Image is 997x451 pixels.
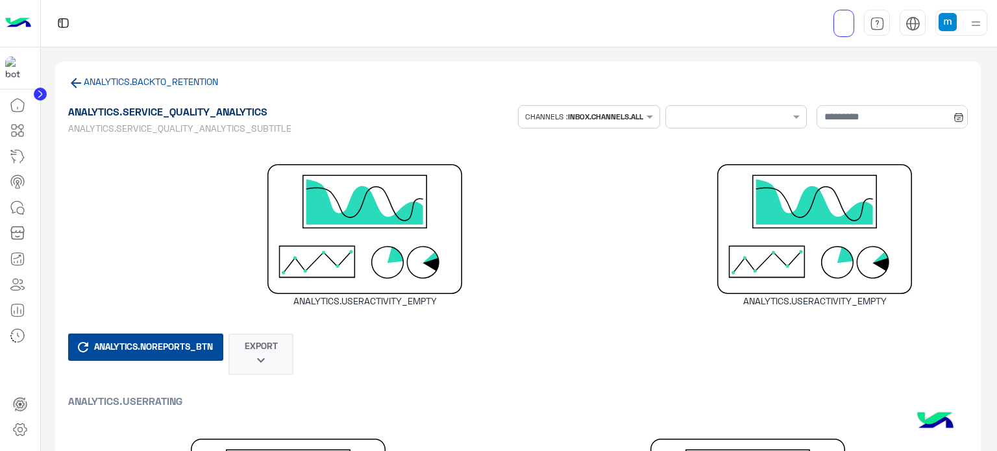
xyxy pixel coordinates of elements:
a: ANALYTICS.BACKTO_RETENTION [84,76,218,87]
h5: ANALYTICS.SERVICE_QUALITY_ANALYTICS_SUBTITLE [68,123,513,134]
a: tab [864,10,890,37]
img: Logo [5,10,31,37]
h2: ANALYTICS.USERRATING [68,395,968,408]
p: ANALYTICS.USERACTIVITY_EMPTY [68,294,661,308]
button: EXPORTkeyboard_arrow_down [228,334,293,375]
span: ANALYTICS.NOREPORTS_BTN [91,337,216,355]
img: 1403182699927242 [5,56,29,80]
img: tab [55,15,71,31]
img: tab [905,16,920,31]
img: profile [968,16,984,32]
p: ANALYTICS.USERACTIVITY_EMPTY [671,294,958,308]
img: userImage [939,13,957,31]
i: keyboard_arrow_down [253,352,269,368]
img: hulul-logo.png [913,399,958,445]
h1: ANALYTICS.SERVICE_QUALITY_ANALYTICS [68,105,513,118]
button: ANALYTICS.NOREPORTS_BTN [68,334,223,361]
img: tab [870,16,885,31]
